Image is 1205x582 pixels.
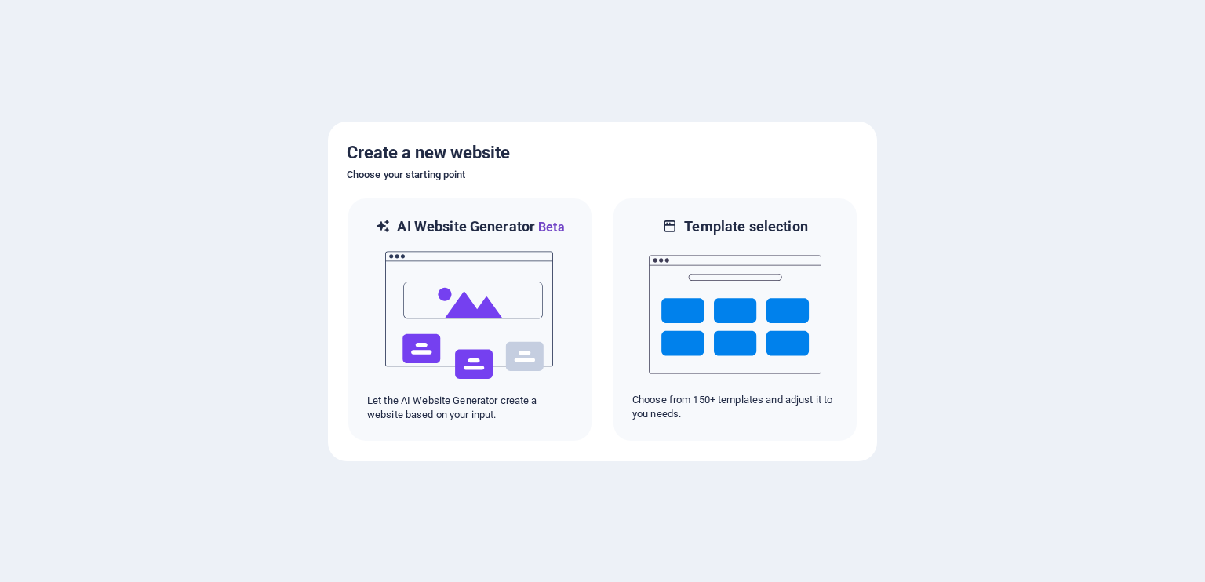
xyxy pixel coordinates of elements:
h6: AI Website Generator [397,217,564,237]
img: ai [384,237,556,394]
div: Template selectionChoose from 150+ templates and adjust it to you needs. [612,197,858,442]
h5: Create a new website [347,140,858,166]
span: Beta [535,220,565,235]
p: Let the AI Website Generator create a website based on your input. [367,394,573,422]
h6: Template selection [684,217,807,236]
p: Choose from 150+ templates and adjust it to you needs. [632,393,838,421]
div: AI Website GeneratorBetaaiLet the AI Website Generator create a website based on your input. [347,197,593,442]
h6: Choose your starting point [347,166,858,184]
